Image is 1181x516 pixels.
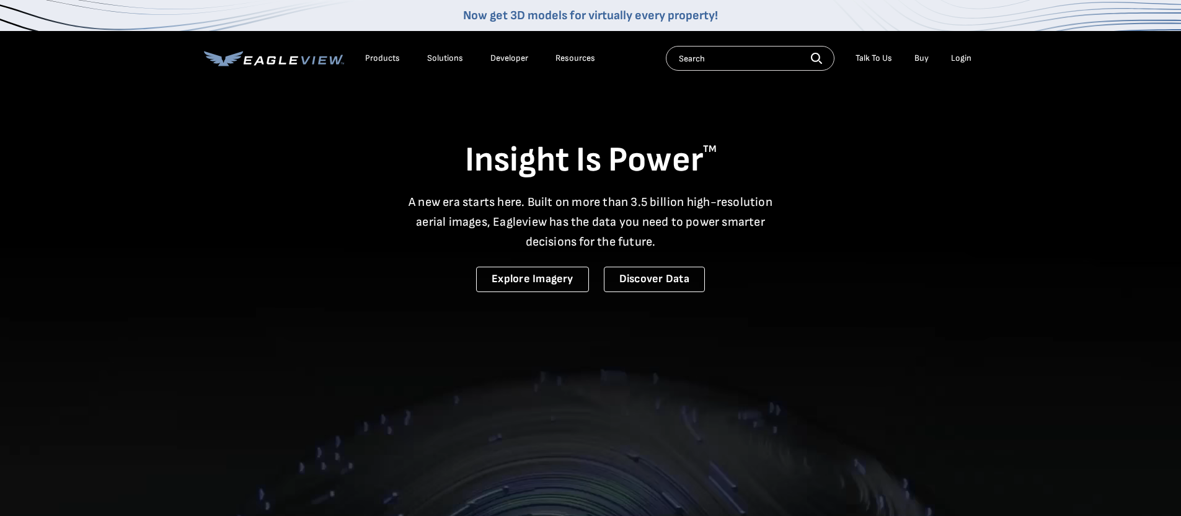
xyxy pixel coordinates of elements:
[856,53,892,64] div: Talk To Us
[951,53,971,64] div: Login
[365,53,400,64] div: Products
[401,192,781,252] p: A new era starts here. Built on more than 3.5 billion high-resolution aerial images, Eagleview ha...
[490,53,528,64] a: Developer
[703,143,717,155] sup: TM
[204,139,978,182] h1: Insight Is Power
[914,53,929,64] a: Buy
[427,53,463,64] div: Solutions
[463,8,718,23] a: Now get 3D models for virtually every property!
[604,267,705,292] a: Discover Data
[476,267,589,292] a: Explore Imagery
[666,46,834,71] input: Search
[555,53,595,64] div: Resources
